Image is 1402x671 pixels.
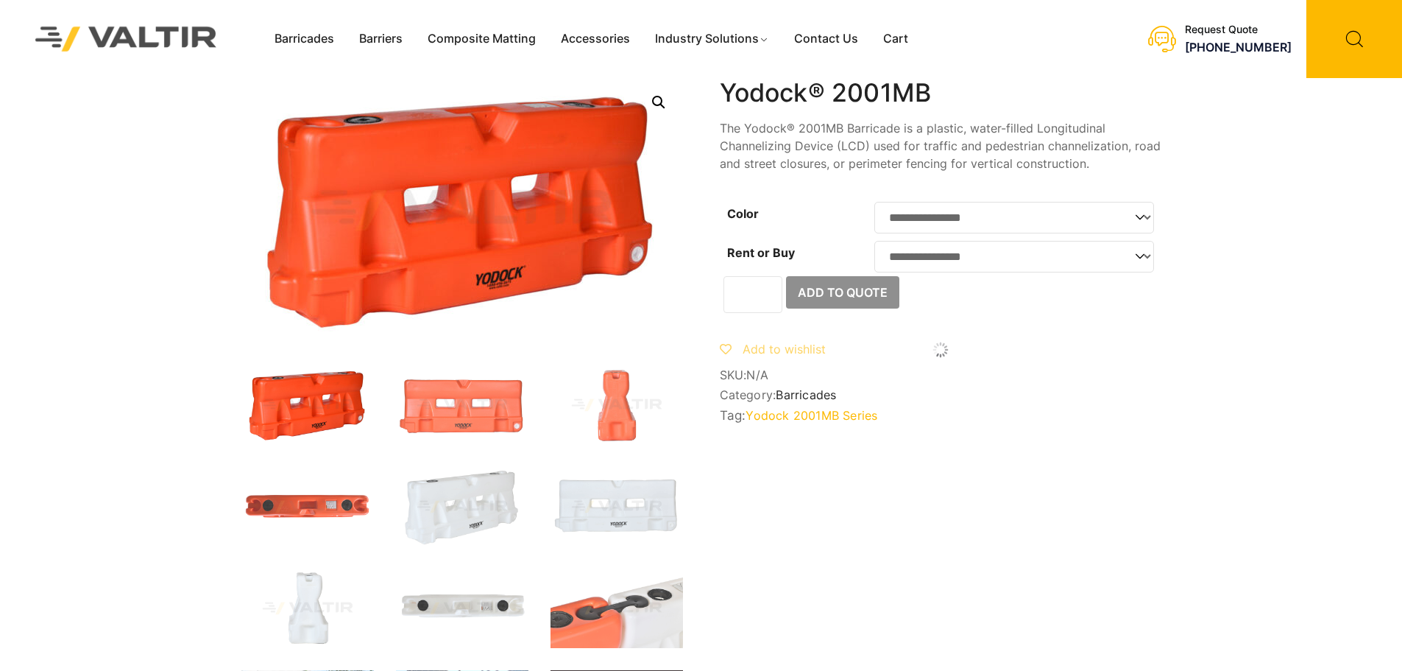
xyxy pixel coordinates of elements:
[241,365,374,445] img: 2001MB_Org_3Q.jpg
[241,569,374,648] img: 2001MB_Nat_Side.jpg
[1185,40,1292,55] a: [PHONE_NUMBER]
[548,28,642,50] a: Accessories
[642,28,782,50] a: Industry Solutions
[746,368,768,382] span: N/A
[347,28,415,50] a: Barriers
[550,365,683,445] img: 2001MB_Org_Side.jpg
[720,408,1161,423] span: Tag:
[262,28,347,50] a: Barricades
[723,276,782,313] input: Product quantity
[415,28,548,50] a: Composite Matting
[746,408,877,423] a: Yodock 2001MB Series
[550,467,683,547] img: 2001MB_Nat_Front.jpg
[550,569,683,648] img: 2001MB_Xtra2.jpg
[727,206,759,221] label: Color
[720,119,1161,172] p: The Yodock® 2001MB Barricade is a plastic, water-filled Longitudinal Channelizing Device (LCD) us...
[1185,24,1292,36] div: Request Quote
[727,245,795,260] label: Rent or Buy
[16,7,236,70] img: Valtir Rentals
[396,569,528,648] img: 2001MB_Nat_Top.jpg
[786,276,899,309] button: Add to Quote
[396,467,528,547] img: 2001MB_Nat_3Q.jpg
[720,388,1161,402] span: Category:
[720,78,1161,108] h1: Yodock® 2001MB
[720,368,1161,382] span: SKU:
[241,467,374,547] img: 2001MB_Org_Top.jpg
[871,28,921,50] a: Cart
[782,28,871,50] a: Contact Us
[396,365,528,445] img: 2001MB_Org_Front.jpg
[776,387,836,402] a: Barricades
